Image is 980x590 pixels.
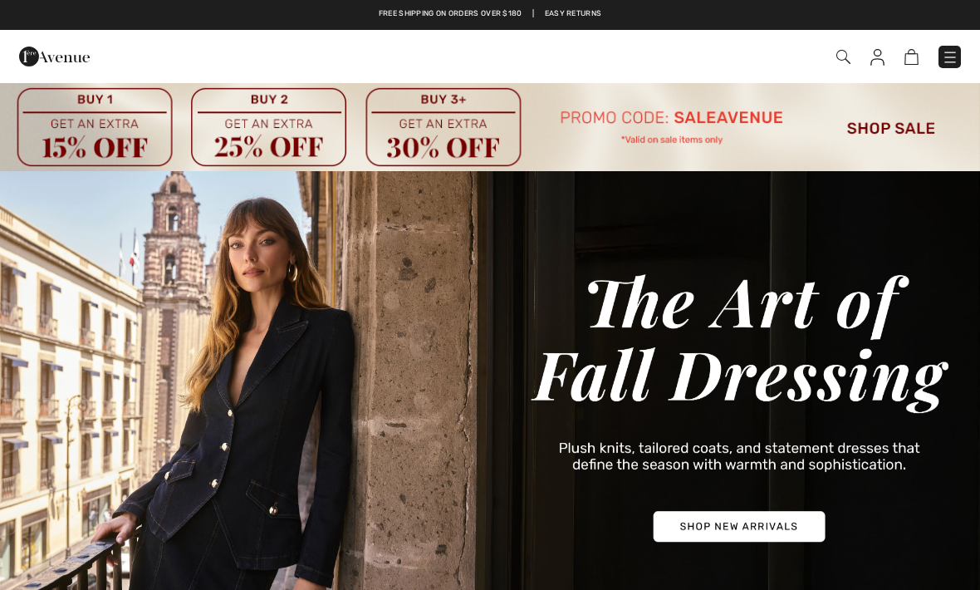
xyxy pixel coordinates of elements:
a: 1ère Avenue [19,47,90,63]
a: Free shipping on orders over $180 [379,8,522,20]
span: | [532,8,534,20]
a: Easy Returns [545,8,602,20]
img: Shopping Bag [904,49,919,65]
img: My Info [870,49,884,66]
img: Search [836,50,850,64]
img: Menu [942,49,958,66]
img: 1ère Avenue [19,40,90,73]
